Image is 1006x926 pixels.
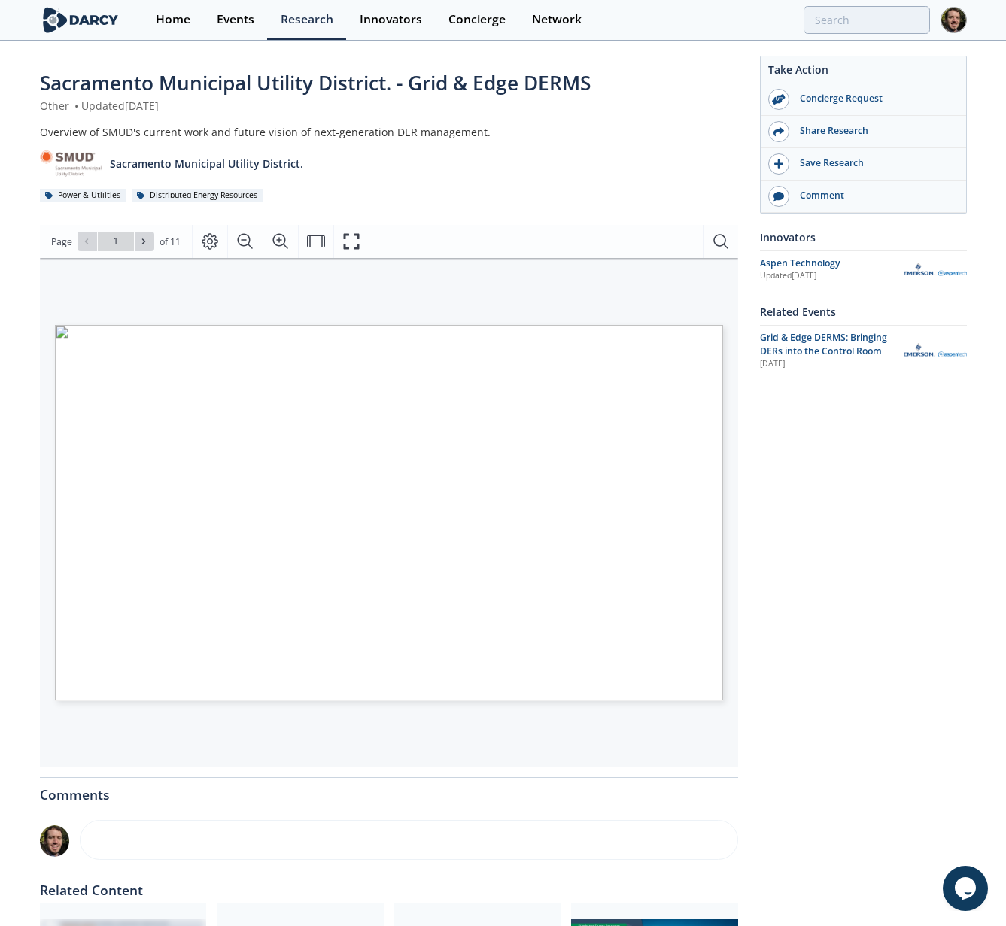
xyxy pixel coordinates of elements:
img: logo-wide.svg [40,7,122,33]
a: Grid & Edge DERMS: Bringing DERs into the Control Room [DATE] Aspen Technology [760,331,967,371]
div: Other Updated [DATE] [40,98,738,114]
div: Save Research [789,156,958,170]
div: Network [532,14,582,26]
div: Concierge [448,14,506,26]
span: • [72,99,81,113]
div: Overview of SMUD's current work and future vision of next-generation DER management. [40,124,738,140]
img: Aspen Technology [904,263,967,277]
div: Comment [789,189,958,202]
div: Innovators [360,14,422,26]
div: Comments [40,778,738,802]
img: Profile [941,7,967,33]
div: [DATE] [760,358,893,370]
div: Innovators [760,224,967,250]
div: Updated [DATE] [760,270,904,282]
img: Aspen Technology [904,343,967,357]
input: Advanced Search [804,6,930,34]
div: Concierge Request [789,92,958,105]
p: Sacramento Municipal Utility District. [110,156,303,172]
div: Related Content [40,873,738,897]
div: Take Action [761,62,966,83]
a: Aspen Technology Updated[DATE] Aspen Technology [760,257,967,283]
div: Distributed Energy Resources [132,189,263,202]
div: Home [156,14,190,26]
div: Research [281,14,333,26]
div: Share Research [789,124,958,138]
span: Sacramento Municipal Utility District. - Grid & Edge DERMS [40,69,591,96]
iframe: chat widget [943,866,991,911]
span: Grid & Edge DERMS: Bringing DERs into the Control Room [760,331,887,357]
div: Aspen Technology [760,257,904,270]
div: Related Events [760,299,967,325]
div: Power & Utilities [40,189,126,202]
div: Events [217,14,254,26]
img: 4503a28f-2bae-4a61-a295-5efc37f33dc6 [40,825,70,857]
